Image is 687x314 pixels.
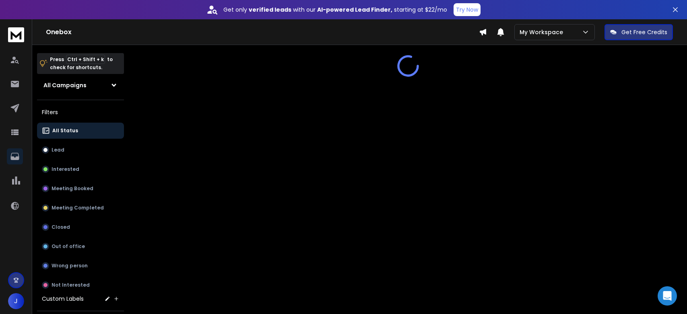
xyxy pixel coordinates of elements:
[52,282,90,288] p: Not Interested
[42,295,84,303] h3: Custom Labels
[37,258,124,274] button: Wrong person
[37,161,124,177] button: Interested
[52,263,88,269] p: Wrong person
[46,27,479,37] h1: Onebox
[658,286,677,306] div: Open Intercom Messenger
[456,6,478,14] p: Try Now
[66,55,105,64] span: Ctrl + Shift + k
[52,185,93,192] p: Meeting Booked
[37,77,124,93] button: All Campaigns
[223,6,447,14] p: Get only with our starting at $22/mo
[43,81,87,89] h1: All Campaigns
[454,3,481,16] button: Try Now
[37,123,124,139] button: All Status
[52,205,104,211] p: Meeting Completed
[37,219,124,235] button: Closed
[37,142,124,158] button: Lead
[37,277,124,293] button: Not Interested
[37,181,124,197] button: Meeting Booked
[621,28,667,36] p: Get Free Credits
[8,27,24,42] img: logo
[52,147,64,153] p: Lead
[50,55,113,72] p: Press to check for shortcuts.
[37,107,124,118] h3: Filters
[52,243,85,250] p: Out of office
[317,6,392,14] strong: AI-powered Lead Finder,
[52,224,70,230] p: Closed
[249,6,291,14] strong: verified leads
[520,28,566,36] p: My Workspace
[604,24,673,40] button: Get Free Credits
[8,293,24,309] button: J
[52,166,79,172] p: Interested
[52,127,78,134] p: All Status
[37,200,124,216] button: Meeting Completed
[37,238,124,254] button: Out of office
